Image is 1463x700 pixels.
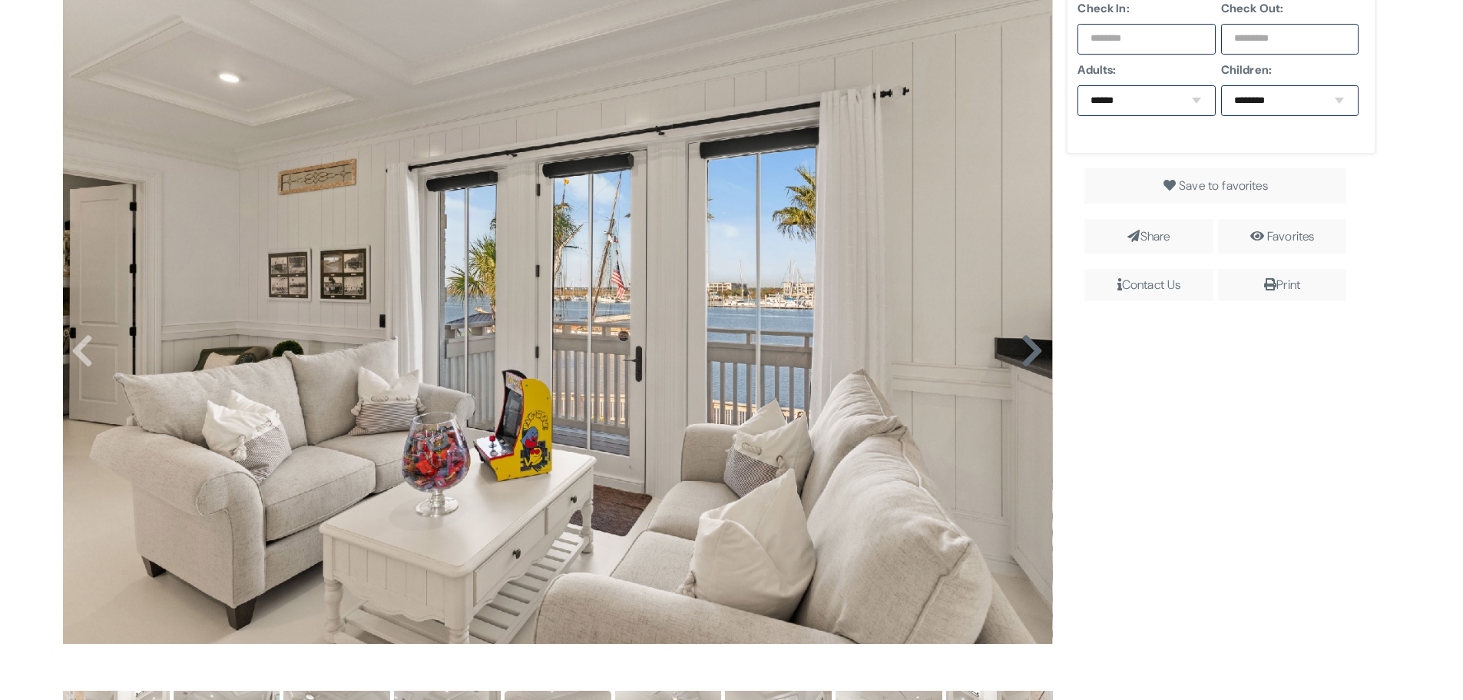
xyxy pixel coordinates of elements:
[1084,219,1213,254] span: Share
[1077,61,1216,79] label: Adults:
[1084,269,1213,301] span: Contact Us
[1179,177,1268,194] span: Save to favorites
[1267,228,1314,244] a: Favorites
[1224,275,1340,295] div: Print
[1221,61,1359,79] label: Children:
